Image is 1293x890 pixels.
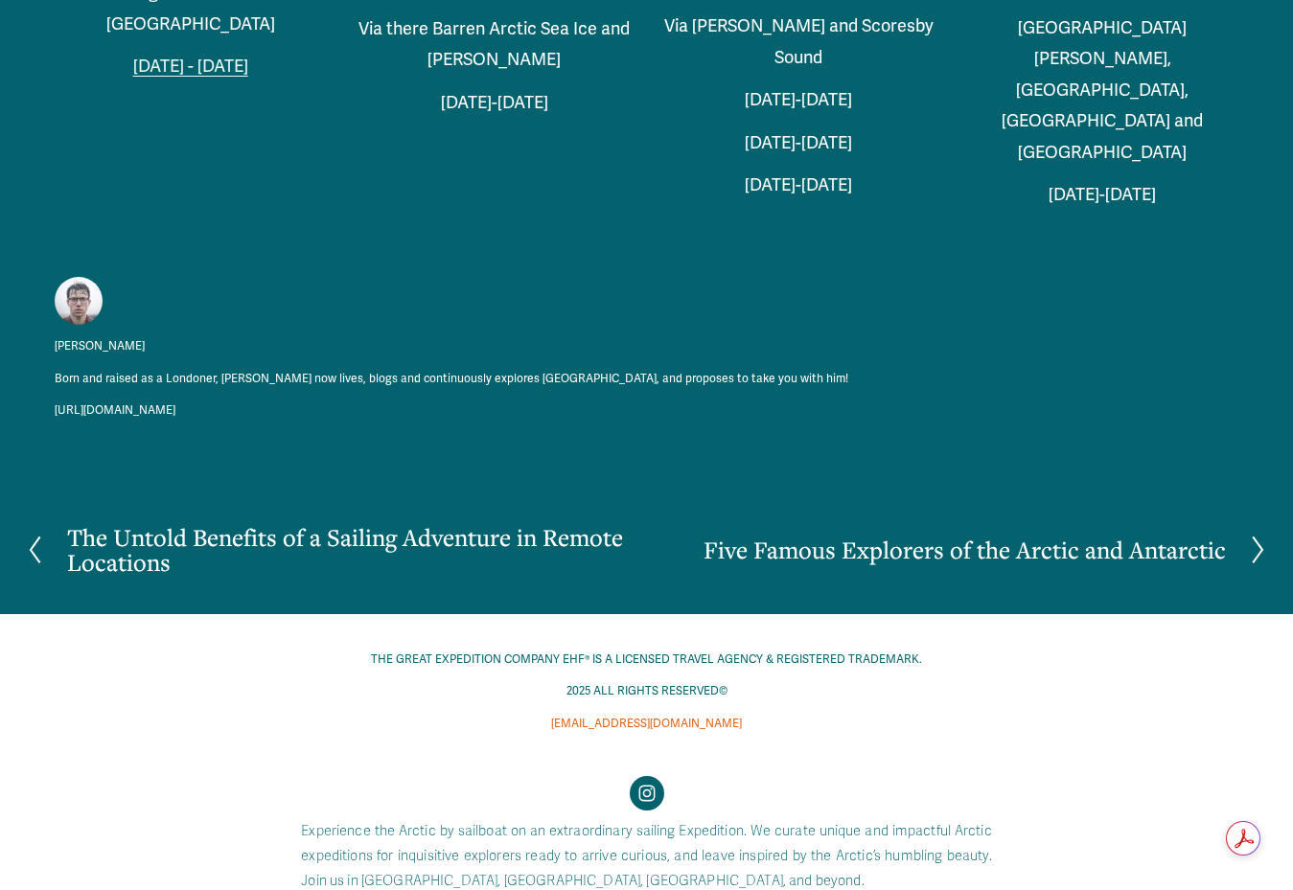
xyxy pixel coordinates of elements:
a: The Untold Benefits of a Sailing Adventure in Remote Locations [26,525,647,576]
p: [DATE]-[DATE] [663,170,935,200]
p: Born and raised as a Londoner, [PERSON_NAME] now lives, blogs and continuously explores [GEOGRAPH... [55,369,848,390]
p: [DATE]-[DATE] [967,179,1238,210]
a: [DATE] - [DATE] [133,56,248,77]
a: [URL][DOMAIN_NAME] [55,400,175,422]
a: [PERSON_NAME] [55,265,145,357]
p: THE GREAT EXPEDITION COMPANY EHF® IS A LICENSED TRAVEL AGENCY & REGISTERED TRADEMARK. [252,650,1041,671]
h2: Five Famous Explorers of the Arctic and Antarctic [704,537,1226,562]
p: Via [PERSON_NAME] and Scoresby Sound [663,11,935,73]
a: Instagram [630,776,664,810]
p: [DATE]-[DATE] [663,84,935,115]
span: [PERSON_NAME] [55,336,145,357]
p: [DATE]-[DATE] [663,127,935,158]
h2: The Untold Benefits of a Sailing Adventure in Remote Locations [67,525,647,576]
p: [DATE]-[DATE] [358,87,630,118]
span: [EMAIL_ADDRESS][DOMAIN_NAME] [551,717,742,731]
code: Experience the Arctic by sailboat on an extraordinary sailing Expedition. We curate unique and im... [301,823,991,889]
p: Via there Barren Arctic Sea Ice and [PERSON_NAME] [358,13,630,76]
p: [GEOGRAPHIC_DATA][PERSON_NAME], [GEOGRAPHIC_DATA], [GEOGRAPHIC_DATA] and [GEOGRAPHIC_DATA] [967,12,1238,168]
a: Five Famous Explorers of the Arctic and Antarctic [704,525,1267,576]
p: 2025 ALL RIGHTS RESERVED© [252,681,1041,702]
